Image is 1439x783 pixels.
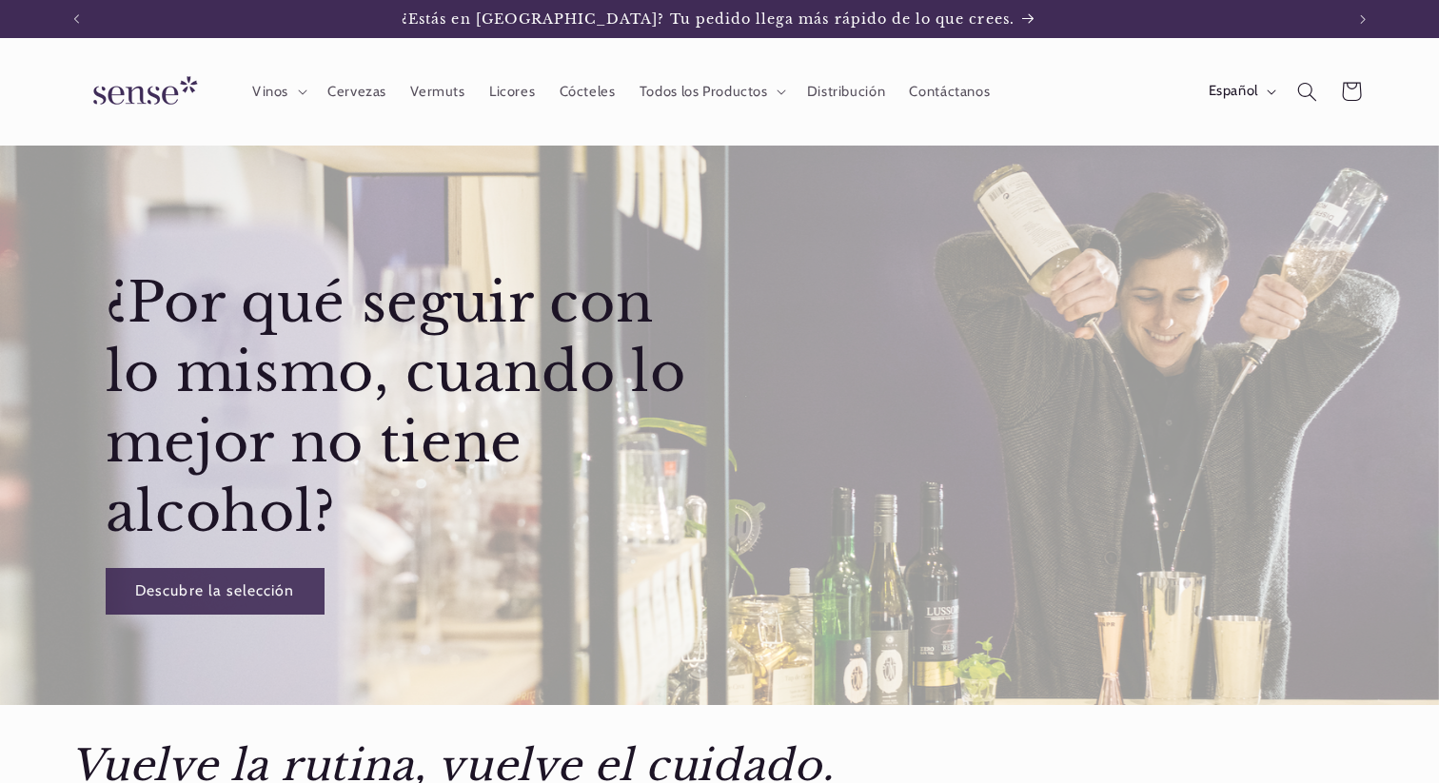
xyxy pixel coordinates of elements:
span: Contáctanos [909,83,990,101]
a: Descubre la selección [105,568,324,615]
button: Español [1196,72,1285,110]
a: Contáctanos [897,70,1002,112]
a: Distribución [795,70,897,112]
a: Licores [477,70,547,112]
span: Distribución [807,83,886,101]
a: Vermuts [399,70,478,112]
a: Sense [63,57,221,127]
span: Vermuts [410,83,464,101]
span: Cervezas [327,83,386,101]
img: Sense [70,65,213,119]
summary: Vinos [240,70,315,112]
span: Cócteles [560,83,616,101]
span: Español [1209,81,1258,102]
span: Todos los Productos [640,83,768,101]
span: Licores [489,83,535,101]
a: Cervezas [315,70,398,112]
a: Cócteles [547,70,627,112]
summary: Todos los Productos [627,70,795,112]
h2: ¿Por qué seguir con lo mismo, cuando lo mejor no tiene alcohol? [105,268,715,548]
summary: Búsqueda [1285,69,1329,113]
span: Vinos [252,83,288,101]
span: ¿Estás en [GEOGRAPHIC_DATA]? Tu pedido llega más rápido de lo que crees. [402,10,1015,28]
